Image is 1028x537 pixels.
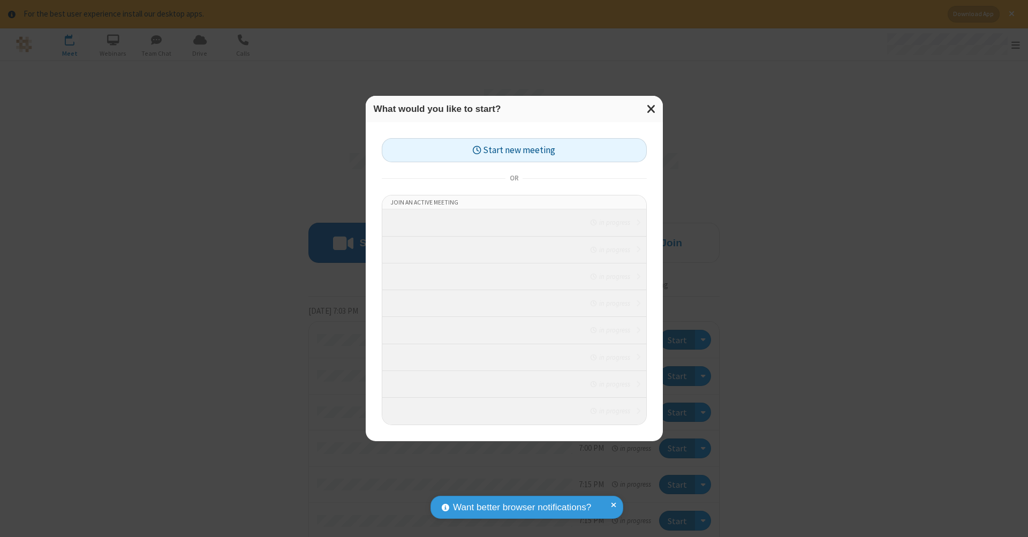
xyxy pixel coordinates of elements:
span: or [505,171,523,186]
span: Want better browser notifications? [453,501,591,515]
button: Start new meeting [382,138,647,162]
em: in progress [591,352,630,362]
em: in progress [591,325,630,335]
li: Join an active meeting [382,195,646,209]
button: Close modal [640,96,663,122]
em: in progress [591,245,630,255]
em: in progress [591,298,630,308]
em: in progress [591,406,630,416]
em: in progress [591,217,630,228]
em: in progress [591,379,630,389]
em: in progress [591,271,630,282]
h3: What would you like to start? [374,104,655,114]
